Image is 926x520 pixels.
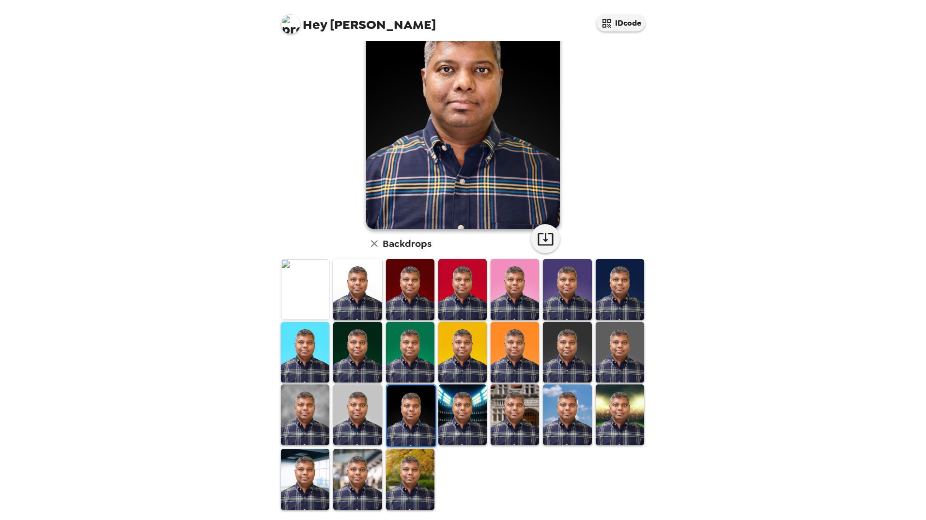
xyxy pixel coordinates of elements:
[597,15,645,31] button: IDcode
[281,10,436,31] span: [PERSON_NAME]
[281,15,300,34] img: profile pic
[303,16,327,33] span: Hey
[383,236,432,251] h6: Backdrops
[281,259,329,320] img: Original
